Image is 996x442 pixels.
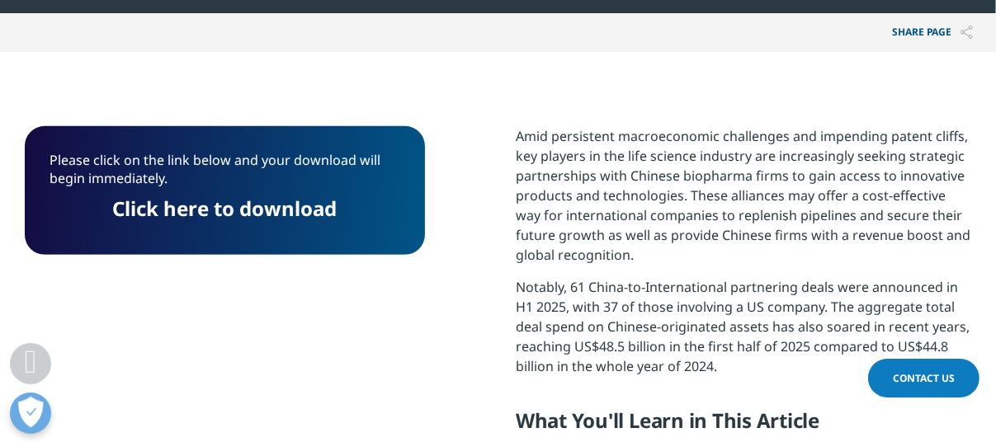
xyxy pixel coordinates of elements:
[880,13,985,52] button: Share PAGEShare PAGE
[516,126,971,277] p: Amid persistent macroeconomic challenges and impending patent cliffs, key players in the life sci...
[50,151,400,200] p: Please click on the link below and your download will begin immediately.
[880,13,985,52] p: Share PAGE
[10,393,51,434] button: Open Preferences
[893,371,955,385] span: Contact Us
[961,26,973,40] img: Share PAGE
[868,359,979,397] a: Contact Us
[516,277,971,388] p: Notably, 61 China-to-International partnering deals were announced in H1 2025, with 37 of those i...
[113,195,338,222] a: Click here to download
